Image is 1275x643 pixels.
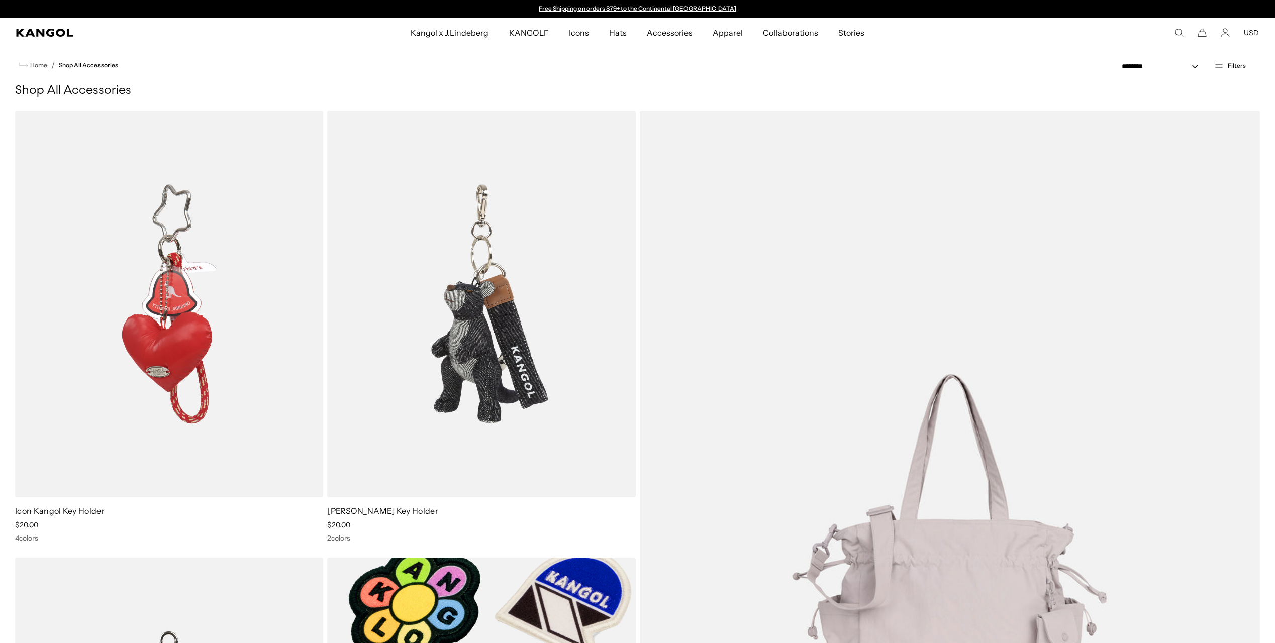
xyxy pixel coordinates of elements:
a: Free Shipping on orders $79+ to the Continental [GEOGRAPHIC_DATA] [539,5,736,12]
a: Icons [559,18,599,47]
div: 4 colors [15,533,323,543]
span: $20.00 [15,520,38,529]
div: 1 of 2 [534,5,741,13]
span: Filters [1228,62,1246,69]
button: USD [1244,28,1259,37]
a: KANGOLF [499,18,559,47]
span: Hats [609,18,627,47]
button: Cart [1198,28,1207,37]
a: Account [1221,28,1230,37]
span: Kangol x J.Lindeberg [411,18,489,47]
a: Icon Kangol Key Holder [15,506,105,516]
a: Kangol x J.Lindeberg [401,18,499,47]
a: [PERSON_NAME] Key Holder [327,506,438,516]
span: Collaborations [763,18,818,47]
a: Home [19,61,47,70]
img: Icon Kangol Key Holder [15,111,323,497]
a: Shop All Accessories [59,62,118,69]
span: Apparel [713,18,743,47]
summary: Search here [1174,28,1184,37]
span: Home [28,62,47,69]
a: Accessories [637,18,703,47]
div: 2 colors [327,533,635,543]
select: Sort by: Featured [1118,61,1208,72]
a: Stories [828,18,874,47]
span: Accessories [647,18,693,47]
h1: Shop All Accessories [15,83,1260,98]
span: KANGOLF [509,18,549,47]
a: Hats [599,18,637,47]
a: Kangol [16,29,272,37]
a: Collaborations [753,18,828,47]
span: Icons [569,18,589,47]
div: Announcement [534,5,741,13]
a: Apparel [703,18,753,47]
slideshow-component: Announcement bar [534,5,741,13]
span: Stories [838,18,864,47]
img: Denim Kangol Key Holder [327,111,635,497]
li: / [47,59,55,71]
span: $20.00 [327,520,350,529]
button: Open filters [1208,61,1252,70]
